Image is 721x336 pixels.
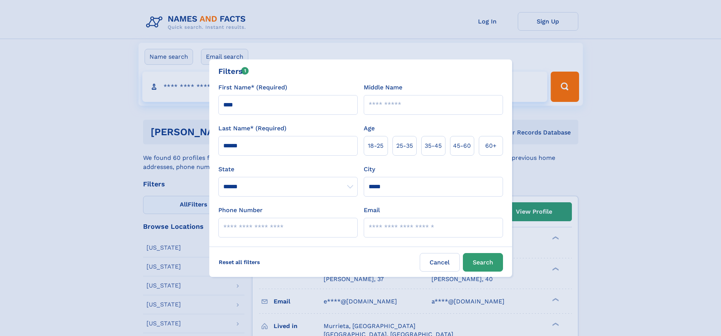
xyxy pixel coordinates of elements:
[364,83,402,92] label: Middle Name
[485,141,497,150] span: 60+
[425,141,442,150] span: 35‑45
[396,141,413,150] span: 25‑35
[218,165,358,174] label: State
[218,206,263,215] label: Phone Number
[218,83,287,92] label: First Name* (Required)
[463,253,503,272] button: Search
[368,141,383,150] span: 18‑25
[364,206,380,215] label: Email
[420,253,460,272] label: Cancel
[218,124,287,133] label: Last Name* (Required)
[453,141,471,150] span: 45‑60
[364,124,375,133] label: Age
[364,165,375,174] label: City
[214,253,265,271] label: Reset all filters
[218,66,249,77] div: Filters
